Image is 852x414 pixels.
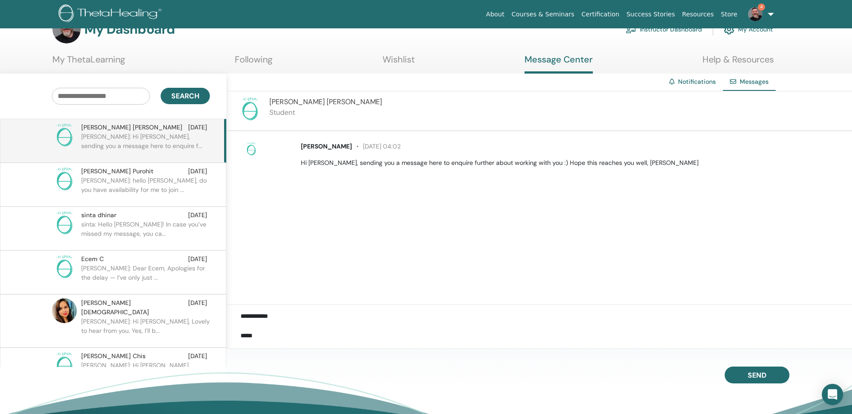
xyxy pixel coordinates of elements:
[52,352,77,376] img: no-photo.png
[269,107,382,118] p: Student
[52,211,77,235] img: no-photo.png
[188,211,207,220] span: [DATE]
[822,384,843,405] div: Open Intercom Messenger
[52,254,77,279] img: no-photo.png
[81,254,104,264] span: Ecem C
[81,132,210,159] p: [PERSON_NAME]: Hi [PERSON_NAME], sending you a message here to enquire f...
[237,97,262,121] img: no-photo.png
[188,298,207,317] span: [DATE]
[52,54,125,71] a: My ThetaLearning
[244,142,258,156] img: no-photo.png
[623,6,678,23] a: Success Stories
[578,6,623,23] a: Certification
[725,367,789,383] button: Send
[52,298,77,323] img: default.jpg
[678,78,716,86] a: Notifications
[508,6,578,23] a: Courses & Seminars
[301,158,842,168] p: Hi [PERSON_NAME], sending you a message here to enquire further about working with you :) Hope th...
[352,142,401,150] span: [DATE] 04:02
[81,317,210,344] p: [PERSON_NAME]: Hi [PERSON_NAME], Lovely to hear from you. Yes, I’ll b...
[626,25,636,33] img: chalkboard-teacher.svg
[383,54,415,71] a: Wishlist
[188,254,207,264] span: [DATE]
[81,167,154,176] span: [PERSON_NAME] Purohit
[235,54,272,71] a: Following
[59,4,165,24] img: logo.png
[188,352,207,361] span: [DATE]
[724,22,734,37] img: cog.svg
[161,88,210,104] button: Search
[81,123,182,132] span: [PERSON_NAME] [PERSON_NAME]
[678,6,718,23] a: Resources
[81,361,210,387] p: [PERSON_NAME]: Hi [PERSON_NAME], welcome on board and thank you for booking ...
[81,352,146,361] span: [PERSON_NAME] Chis
[748,7,762,21] img: default.jpg
[525,54,593,74] a: Message Center
[84,21,175,37] h3: My Dashboard
[188,167,207,176] span: [DATE]
[482,6,508,23] a: About
[52,123,77,148] img: no-photo.png
[758,4,765,11] span: 4
[702,54,774,71] a: Help & Resources
[301,142,352,150] span: [PERSON_NAME]
[81,264,210,290] p: [PERSON_NAME]: Dear Ecem, Apologies for the delay — I’ve only just ...
[81,211,116,220] span: sinta dhinar
[269,97,382,106] span: [PERSON_NAME] [PERSON_NAME]
[52,15,81,43] img: default.jpg
[718,6,741,23] a: Store
[171,91,199,101] span: Search
[81,176,210,203] p: [PERSON_NAME]: hello [PERSON_NAME], do you have availability for me to join ...
[188,123,207,132] span: [DATE]
[81,298,188,317] span: [PERSON_NAME] [DEMOGRAPHIC_DATA]
[748,371,766,380] span: Send
[626,20,702,39] a: Instructor Dashboard
[724,20,773,39] a: My Account
[81,220,210,246] p: sinta: Hello [PERSON_NAME]! In case you’ve missed my message, you ca...
[52,167,77,191] img: no-photo.png
[740,78,769,86] span: Messages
